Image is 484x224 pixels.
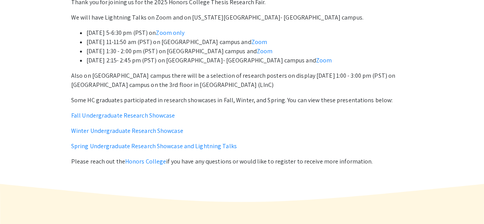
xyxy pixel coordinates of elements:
p: Some HC graduates participated in research showcases in Fall, Winter, and Spring. You can view th... [71,96,413,105]
li: [DATE] 11-11:50 am (PST) on [GEOGRAPHIC_DATA] campus and [86,38,413,47]
p: Please reach out the if you have any questions or would like to register to receive more informat... [71,157,413,166]
li: [DATE] 1:30 - 2:00 pm (PST) on [GEOGRAPHIC_DATA] campus and [86,47,413,56]
p: We will have Lightning Talks on Zoom and on [US_STATE][GEOGRAPHIC_DATA]- [GEOGRAPHIC_DATA] campus. [71,13,413,22]
p: Also on [GEOGRAPHIC_DATA] campus there will be a selection of research posters on display [DATE] ... [71,71,413,90]
a: Honors College [125,157,166,165]
a: Zoom [316,56,332,64]
a: Spring Undergraduate Research Showcase and Lightning Talks [71,142,237,150]
iframe: Chat [6,190,33,218]
a: Fall Undergraduate Research Showcase [71,111,175,119]
a: Zoom only [156,29,184,37]
a: Zoom [257,47,272,55]
a: Zoom [251,38,267,46]
li: [DATE] 5-6:30 pm (PST) on [86,28,413,38]
a: Winter Undergraduate Research Showcase [71,127,183,135]
li: [DATE] 2:15- 2:45 pm (PST) on [GEOGRAPHIC_DATA]- [GEOGRAPHIC_DATA] campus and [86,56,413,65]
